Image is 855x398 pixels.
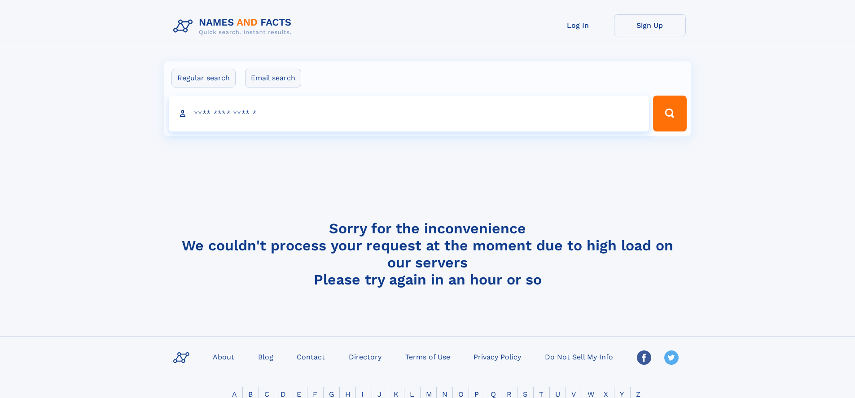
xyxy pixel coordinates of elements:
label: Regular search [171,69,236,87]
a: Directory [345,350,385,363]
label: Email search [245,69,301,87]
a: Sign Up [614,14,686,36]
a: Terms of Use [402,350,454,363]
a: About [209,350,238,363]
a: Do Not Sell My Info [541,350,617,363]
img: Facebook [637,350,651,365]
img: Twitter [664,350,679,365]
a: Log In [542,14,614,36]
img: Logo Names and Facts [170,14,299,39]
input: search input [169,96,649,131]
a: Blog [254,350,277,363]
h4: Sorry for the inconvenience We couldn't process your request at the moment due to high load on ou... [170,220,686,288]
a: Contact [293,350,329,363]
a: Privacy Policy [470,350,525,363]
button: Search Button [653,96,686,131]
